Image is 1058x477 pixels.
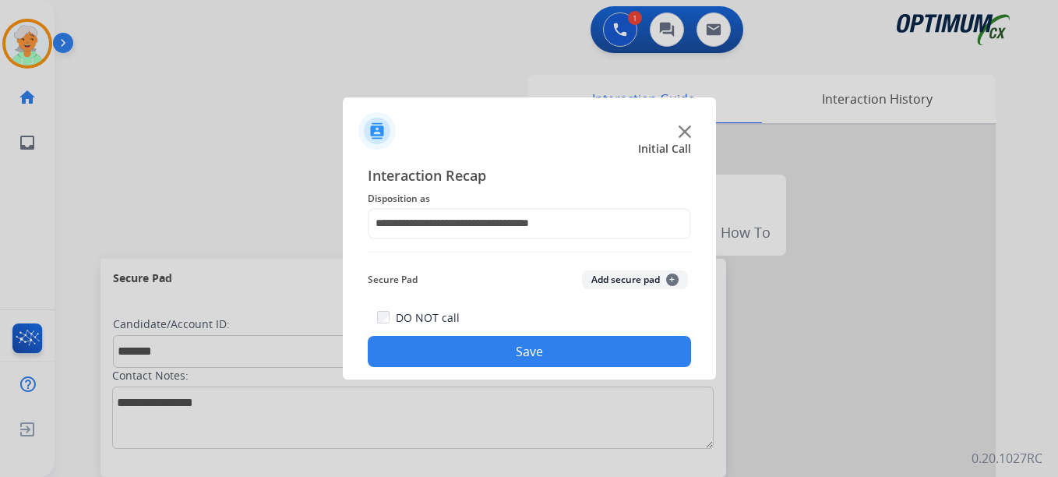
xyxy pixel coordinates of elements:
img: contactIcon [358,112,396,150]
label: DO NOT call [396,310,460,326]
span: Disposition as [368,189,691,208]
span: Secure Pad [368,270,418,289]
button: Save [368,336,691,367]
span: + [666,274,679,286]
button: Add secure pad+ [582,270,688,289]
p: 0.20.1027RC [972,449,1042,468]
span: Interaction Recap [368,164,691,189]
span: Initial Call [638,141,691,157]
